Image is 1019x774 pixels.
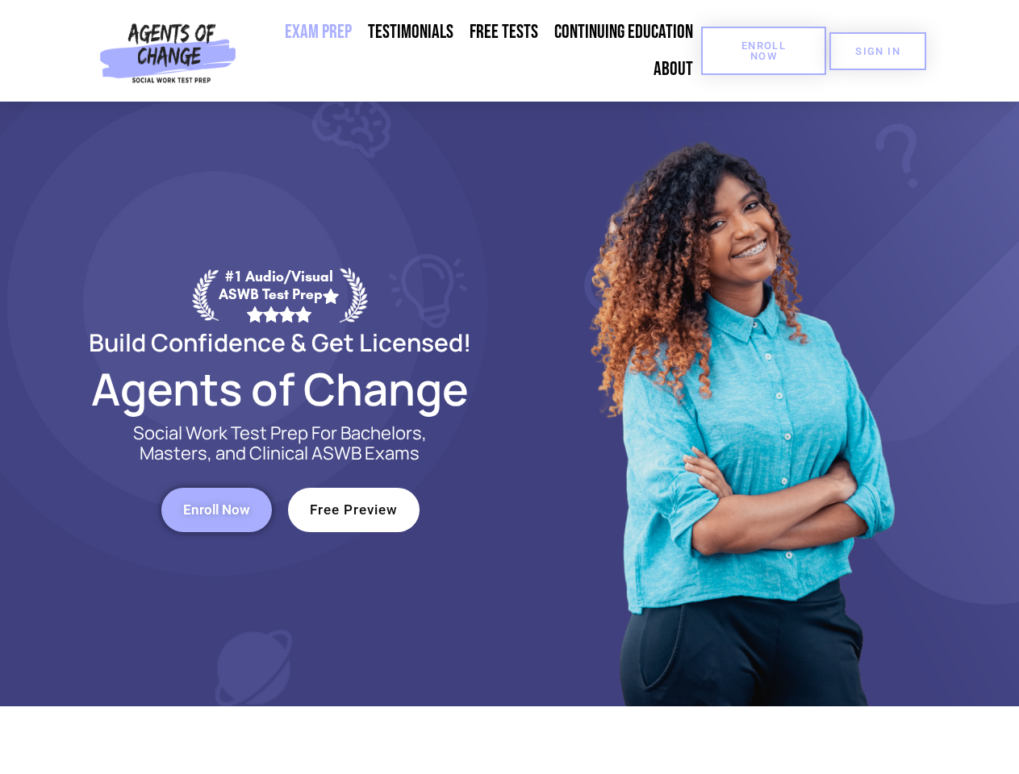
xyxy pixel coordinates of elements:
span: Enroll Now [183,503,250,517]
nav: Menu [243,14,701,88]
a: About [645,51,701,88]
a: Free Tests [461,14,546,51]
img: Website Image 1 (1) [578,102,901,706]
a: Exam Prep [277,14,360,51]
span: Free Preview [310,503,398,517]
a: Testimonials [360,14,461,51]
span: SIGN IN [855,46,900,56]
a: Enroll Now [701,27,826,75]
a: Free Preview [288,488,420,532]
a: Continuing Education [546,14,701,51]
span: Enroll Now [727,40,800,61]
a: SIGN IN [829,32,926,70]
div: #1 Audio/Visual ASWB Test Prep [219,268,340,322]
h2: Agents of Change [50,370,510,407]
h2: Build Confidence & Get Licensed! [50,331,510,354]
p: Social Work Test Prep For Bachelors, Masters, and Clinical ASWB Exams [115,423,445,464]
a: Enroll Now [161,488,272,532]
